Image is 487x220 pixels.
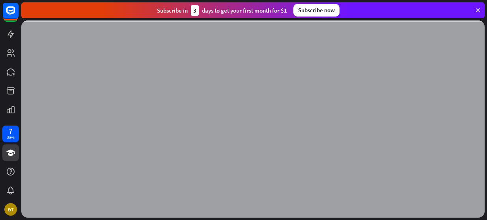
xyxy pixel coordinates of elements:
[7,135,15,140] div: days
[2,126,19,142] a: 7 days
[293,4,340,17] div: Subscribe now
[9,128,13,135] div: 7
[157,5,287,16] div: Subscribe in days to get your first month for $1
[191,5,199,16] div: 3
[4,203,17,216] div: ĐT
